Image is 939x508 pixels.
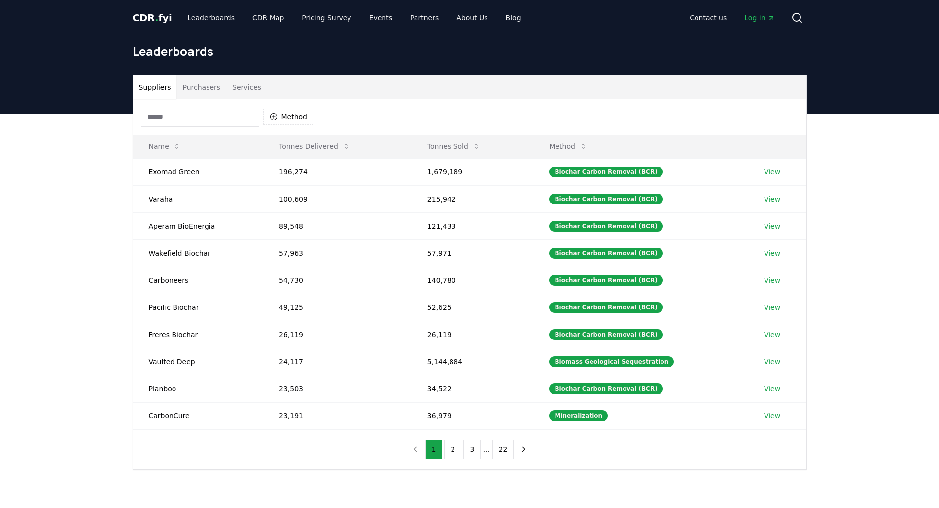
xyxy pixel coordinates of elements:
button: Name [141,136,189,156]
a: Pricing Survey [294,9,359,27]
nav: Main [682,9,783,27]
a: Leaderboards [179,9,243,27]
td: 1,679,189 [412,158,534,185]
div: Mineralization [549,410,608,421]
button: 1 [425,440,443,459]
a: View [764,411,780,421]
td: 24,117 [263,348,412,375]
td: 89,548 [263,212,412,239]
span: Log in [744,13,775,23]
td: 54,730 [263,267,412,294]
a: View [764,221,780,231]
td: 34,522 [412,375,534,402]
td: 36,979 [412,402,534,429]
td: 196,274 [263,158,412,185]
a: View [764,248,780,258]
div: Biochar Carbon Removal (BCR) [549,275,662,286]
nav: Main [179,9,528,27]
a: View [764,194,780,204]
td: 26,119 [263,321,412,348]
a: Blog [498,9,529,27]
span: CDR fyi [133,12,172,24]
a: Events [361,9,400,27]
td: 57,963 [263,239,412,267]
td: 5,144,884 [412,348,534,375]
button: Services [226,75,267,99]
h1: Leaderboards [133,43,807,59]
td: 26,119 [412,321,534,348]
div: Biochar Carbon Removal (BCR) [549,302,662,313]
td: Freres Biochar [133,321,263,348]
div: Biochar Carbon Removal (BCR) [549,221,662,232]
a: View [764,357,780,367]
td: 140,780 [412,267,534,294]
td: 52,625 [412,294,534,321]
td: Exomad Green [133,158,263,185]
td: 57,971 [412,239,534,267]
button: next page [516,440,532,459]
button: Purchasers [176,75,226,99]
a: CDR.fyi [133,11,172,25]
a: Partners [402,9,447,27]
td: Varaha [133,185,263,212]
div: Biochar Carbon Removal (BCR) [549,329,662,340]
td: Vaulted Deep [133,348,263,375]
a: About Us [449,9,495,27]
td: Pacific Biochar [133,294,263,321]
div: Biochar Carbon Removal (BCR) [549,248,662,259]
td: 23,191 [263,402,412,429]
a: View [764,330,780,339]
td: Carboneers [133,267,263,294]
button: 2 [444,440,461,459]
button: 22 [492,440,514,459]
td: 23,503 [263,375,412,402]
a: Contact us [682,9,734,27]
td: 121,433 [412,212,534,239]
td: CarbonCure [133,402,263,429]
button: Suppliers [133,75,177,99]
a: View [764,384,780,394]
li: ... [483,443,490,455]
td: 215,942 [412,185,534,212]
button: Tonnes Sold [419,136,488,156]
div: Biochar Carbon Removal (BCR) [549,194,662,204]
button: 3 [463,440,481,459]
td: Aperam BioEnergia [133,212,263,239]
a: View [764,167,780,177]
button: Tonnes Delivered [271,136,358,156]
td: Wakefield Biochar [133,239,263,267]
div: Biochar Carbon Removal (BCR) [549,167,662,177]
td: 100,609 [263,185,412,212]
button: Method [541,136,595,156]
a: Log in [736,9,783,27]
div: Biomass Geological Sequestration [549,356,674,367]
a: View [764,275,780,285]
button: Method [263,109,314,125]
td: Planboo [133,375,263,402]
a: View [764,303,780,312]
a: CDR Map [244,9,292,27]
td: 49,125 [263,294,412,321]
span: . [155,12,158,24]
div: Biochar Carbon Removal (BCR) [549,383,662,394]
